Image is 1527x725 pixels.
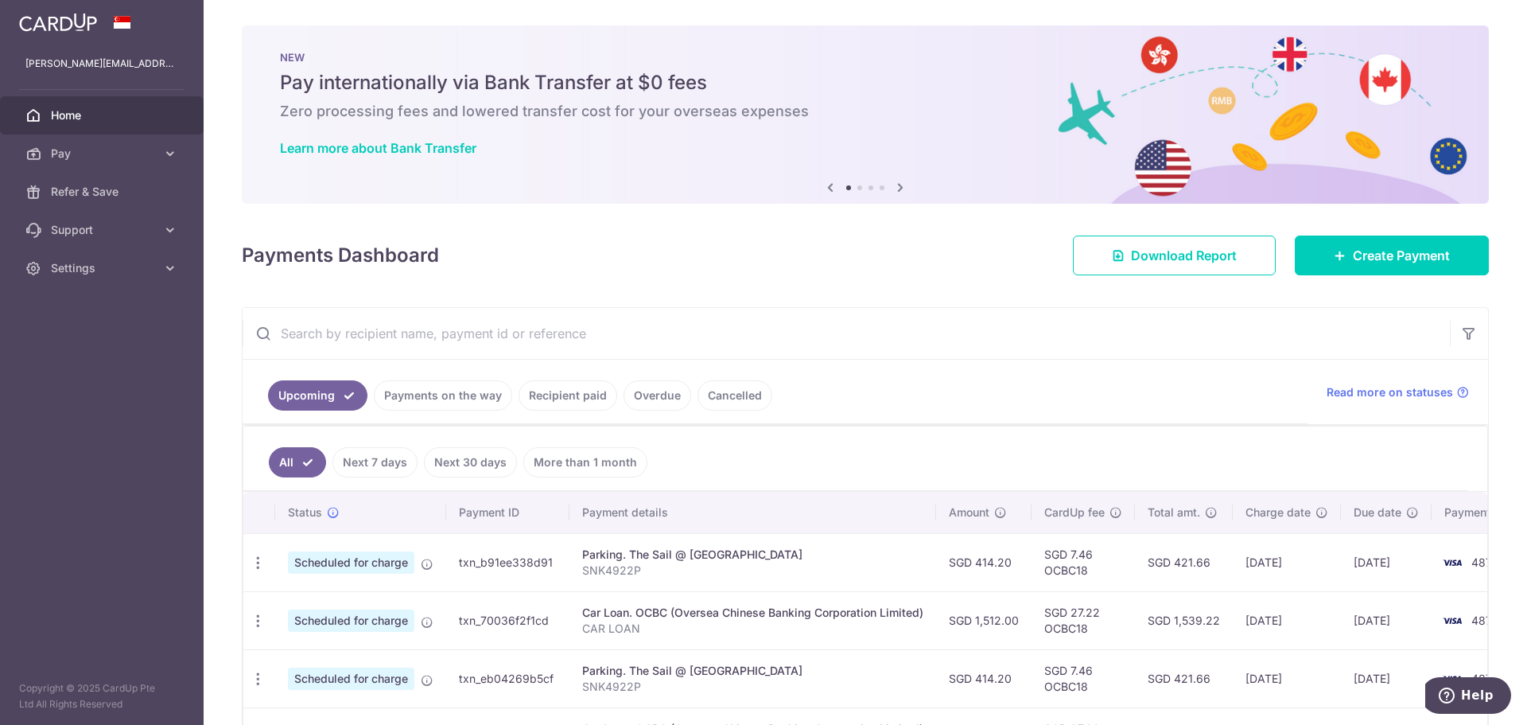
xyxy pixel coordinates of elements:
span: 4873 [1471,555,1499,569]
td: txn_b91ee338d91 [446,533,569,591]
a: Upcoming [268,380,367,411]
a: Next 7 days [332,447,418,477]
td: [DATE] [1341,591,1432,649]
a: Learn more about Bank Transfer [280,140,476,156]
span: Pay [51,146,156,162]
p: CAR LOAN [582,621,923,637]
div: Parking. The Sail @ [GEOGRAPHIC_DATA] [582,547,923,563]
td: SGD 1,512.00 [936,591,1032,649]
a: All [269,447,326,477]
span: Amount [949,505,989,520]
span: 4873 [1471,614,1499,627]
td: [DATE] [1341,649,1432,707]
span: Total amt. [1148,505,1200,520]
td: [DATE] [1233,533,1341,591]
img: Bank Card [1436,611,1468,630]
span: 4873 [1471,672,1499,685]
td: [DATE] [1233,649,1341,707]
span: Charge date [1245,505,1311,520]
span: Support [51,222,156,238]
td: SGD 1,539.22 [1135,591,1233,649]
span: CardUp fee [1044,505,1105,520]
td: SGD 7.46 OCBC18 [1032,649,1135,707]
input: Search by recipient name, payment id or reference [243,308,1450,359]
span: Scheduled for charge [288,668,414,690]
span: Scheduled for charge [288,610,414,632]
a: Payments on the way [374,380,512,411]
span: Read more on statuses [1327,384,1453,400]
span: Refer & Save [51,184,156,200]
p: SNK4922P [582,679,923,695]
p: NEW [280,51,1451,64]
p: SNK4922P [582,563,923,579]
td: SGD 7.46 OCBC18 [1032,533,1135,591]
img: Bank Card [1436,553,1468,572]
a: Recipient paid [519,380,617,411]
span: Scheduled for charge [288,552,414,574]
td: [DATE] [1341,533,1432,591]
img: Bank Card [1436,669,1468,688]
span: Settings [51,260,156,276]
div: Parking. The Sail @ [GEOGRAPHIC_DATA] [582,663,923,679]
a: Read more on statuses [1327,384,1469,400]
td: SGD 414.20 [936,649,1032,707]
div: Car Loan. OCBC (Oversea Chinese Banking Corporation Limited) [582,605,923,621]
span: Status [288,505,322,520]
td: SGD 421.66 [1135,649,1233,707]
span: Due date [1354,505,1401,520]
a: Overdue [624,380,691,411]
td: SGD 414.20 [936,533,1032,591]
h5: Pay internationally via Bank Transfer at $0 fees [280,70,1451,95]
span: Home [51,107,156,123]
td: SGD 421.66 [1135,533,1233,591]
a: Create Payment [1295,236,1489,275]
a: Cancelled [697,380,772,411]
span: Create Payment [1353,246,1450,265]
img: CardUp [19,13,97,32]
span: Download Report [1131,246,1237,265]
td: txn_70036f2f1cd [446,591,569,649]
a: Next 30 days [424,447,517,477]
td: [DATE] [1233,591,1341,649]
h6: Zero processing fees and lowered transfer cost for your overseas expenses [280,102,1451,121]
a: More than 1 month [523,447,647,477]
img: Bank transfer banner [242,25,1489,204]
h4: Payments Dashboard [242,241,439,270]
iframe: Opens a widget where you can find more information [1425,677,1511,717]
th: Payment ID [446,492,569,533]
a: Download Report [1073,236,1276,275]
td: SGD 27.22 OCBC18 [1032,591,1135,649]
p: [PERSON_NAME][EMAIL_ADDRESS][DOMAIN_NAME] [25,56,178,72]
td: txn_eb04269b5cf [446,649,569,707]
th: Payment details [569,492,936,533]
